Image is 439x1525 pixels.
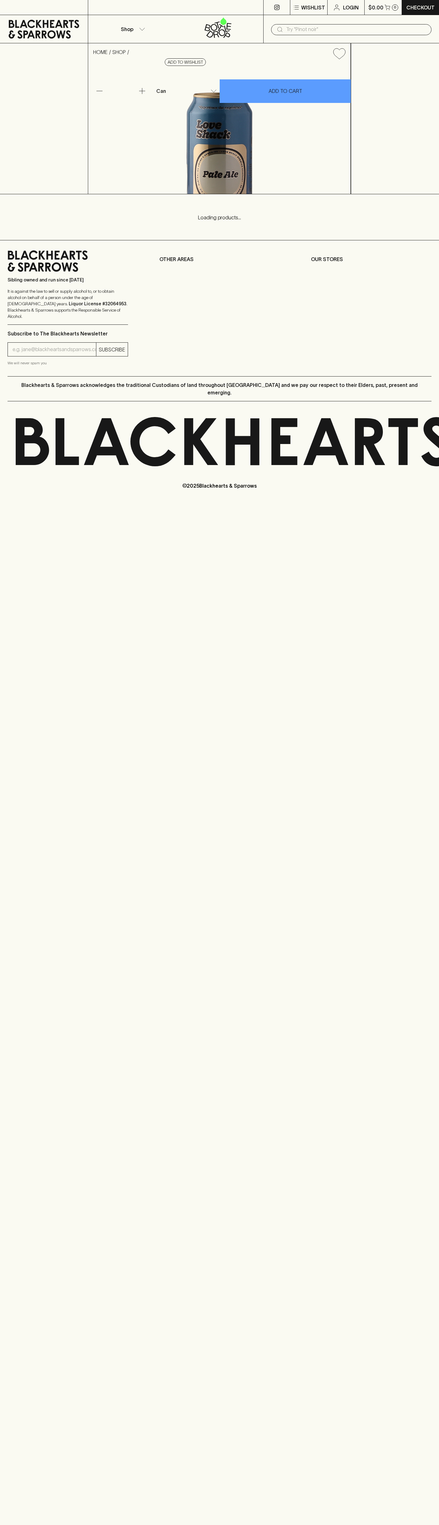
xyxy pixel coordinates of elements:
p: Shop [121,25,133,33]
p: OUR STORES [311,255,431,263]
p: Checkout [406,4,435,11]
p: 0 [394,6,396,9]
img: 77191.png [88,64,351,194]
button: Add to wishlist [165,58,206,66]
button: Add to wishlist [331,46,348,62]
p: Sibling owned and run since [DATE] [8,277,128,283]
p: ADD TO CART [269,87,302,95]
p: We will never spam you [8,360,128,366]
p: Can [156,87,166,95]
div: Can [154,85,219,97]
input: Try "Pinot noir" [286,24,426,35]
button: SUBSCRIBE [96,343,128,356]
p: Login [343,4,359,11]
strong: Liquor License #32064953 [69,301,126,306]
p: SUBSCRIBE [99,346,125,353]
a: SHOP [112,49,126,55]
p: Wishlist [301,4,325,11]
p: OTHER AREAS [159,255,280,263]
button: ADD TO CART [220,79,351,103]
p: Subscribe to The Blackhearts Newsletter [8,330,128,337]
p: $0.00 [368,4,383,11]
p: It is against the law to sell or supply alcohol to, or to obtain alcohol on behalf of a person un... [8,288,128,319]
p: Blackhearts & Sparrows acknowledges the traditional Custodians of land throughout [GEOGRAPHIC_DAT... [12,381,427,396]
p: Loading products... [6,214,433,221]
button: Shop [88,15,176,43]
input: e.g. jane@blackheartsandsparrows.com.au [13,345,96,355]
p: ⠀ [88,4,94,11]
a: HOME [93,49,108,55]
